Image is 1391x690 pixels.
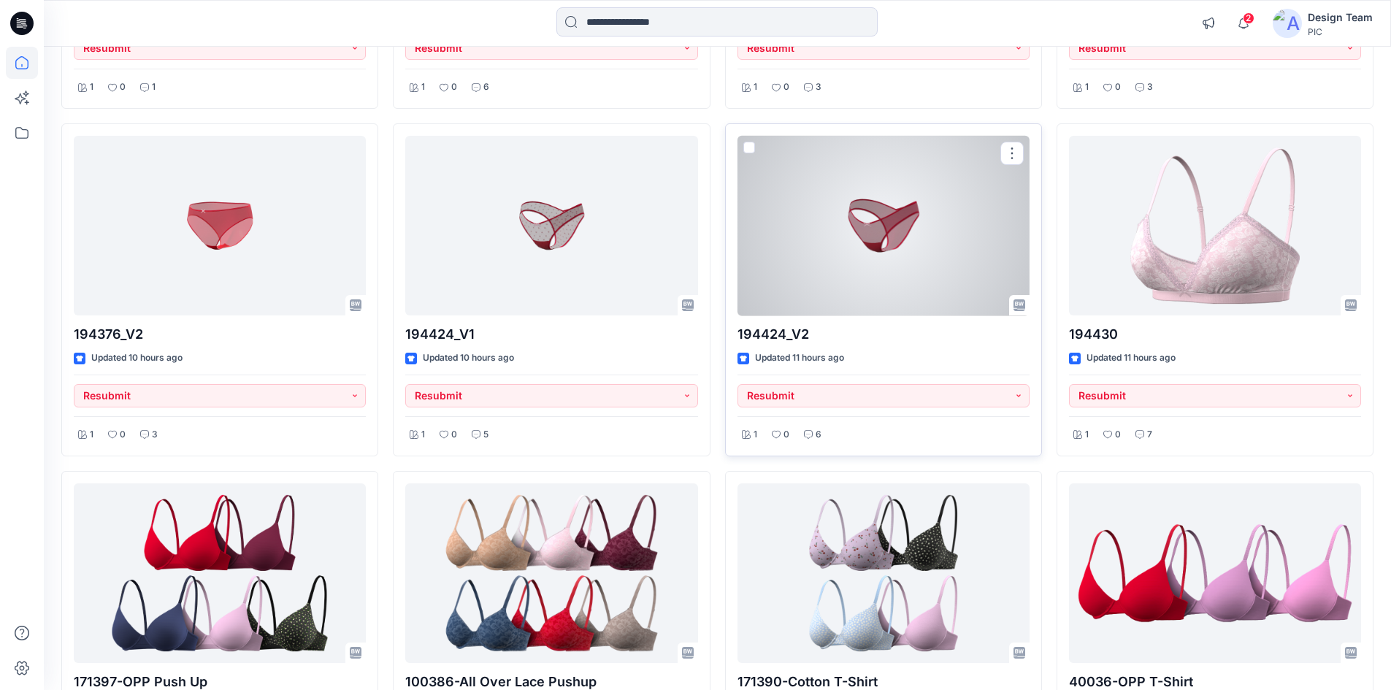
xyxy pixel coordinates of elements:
[483,80,489,95] p: 6
[737,324,1030,345] p: 194424_V2
[1147,427,1152,442] p: 7
[1273,9,1302,38] img: avatar
[423,350,514,366] p: Updated 10 hours ago
[754,80,757,95] p: 1
[1308,9,1373,26] div: Design Team
[1308,26,1373,37] div: PIC
[405,483,697,664] a: 100386-All Over Lace Pushup
[74,483,366,664] a: 171397-OPP Push Up
[816,80,821,95] p: 3
[405,324,697,345] p: 194424_V1
[74,324,366,345] p: 194376_V2
[74,136,366,316] a: 194376_V2
[1085,427,1089,442] p: 1
[1069,483,1361,664] a: 40036-OPP T-Shirt
[1069,136,1361,316] a: 194430
[120,427,126,442] p: 0
[755,350,844,366] p: Updated 11 hours ago
[737,483,1030,664] a: 171390-Cotton T-Shirt
[120,80,126,95] p: 0
[1147,80,1153,95] p: 3
[783,427,789,442] p: 0
[152,80,156,95] p: 1
[483,427,488,442] p: 5
[152,427,158,442] p: 3
[91,350,183,366] p: Updated 10 hours ago
[783,80,789,95] p: 0
[421,427,425,442] p: 1
[421,80,425,95] p: 1
[1085,80,1089,95] p: 1
[1115,80,1121,95] p: 0
[816,427,821,442] p: 6
[1087,350,1176,366] p: Updated 11 hours ago
[737,136,1030,316] a: 194424_V2
[405,136,697,316] a: 194424_V1
[90,80,93,95] p: 1
[1115,427,1121,442] p: 0
[1069,324,1361,345] p: 194430
[90,427,93,442] p: 1
[1243,12,1254,24] span: 2
[451,427,457,442] p: 0
[754,427,757,442] p: 1
[451,80,457,95] p: 0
